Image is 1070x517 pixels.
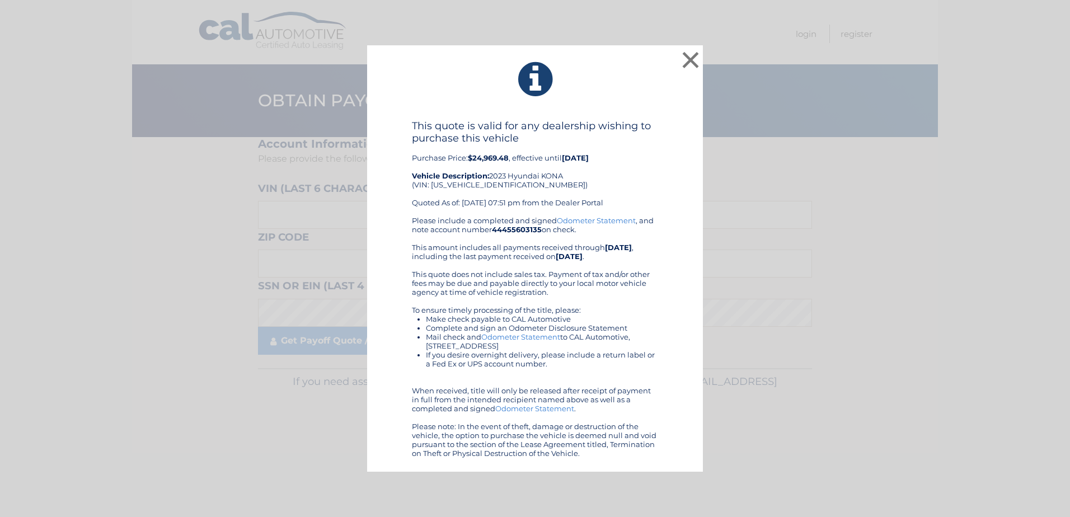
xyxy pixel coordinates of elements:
button: × [679,49,702,71]
a: Odometer Statement [481,332,560,341]
a: Odometer Statement [557,216,636,225]
b: [DATE] [556,252,583,261]
li: Mail check and to CAL Automotive, [STREET_ADDRESS] [426,332,658,350]
strong: Vehicle Description: [412,171,489,180]
li: Make check payable to CAL Automotive [426,314,658,323]
li: If you desire overnight delivery, please include a return label or a Fed Ex or UPS account number. [426,350,658,368]
b: [DATE] [605,243,632,252]
a: Odometer Statement [495,404,574,413]
div: Please include a completed and signed , and note account number on check. This amount includes al... [412,216,658,458]
b: $24,969.48 [468,153,509,162]
div: Purchase Price: , effective until 2023 Hyundai KONA (VIN: [US_VEHICLE_IDENTIFICATION_NUMBER]) Quo... [412,120,658,216]
b: [DATE] [562,153,589,162]
h4: This quote is valid for any dealership wishing to purchase this vehicle [412,120,658,144]
li: Complete and sign an Odometer Disclosure Statement [426,323,658,332]
b: 44455603135 [492,225,542,234]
